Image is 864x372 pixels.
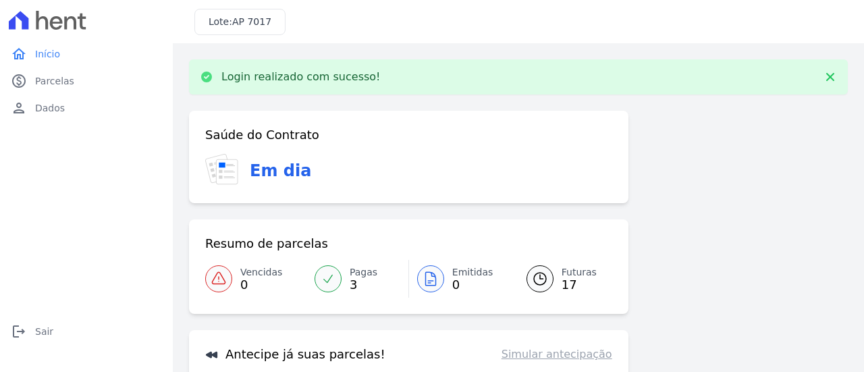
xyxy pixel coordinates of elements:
a: homeInício [5,41,167,68]
span: 0 [240,280,282,290]
h3: Saúde do Contrato [205,127,319,143]
i: person [11,100,27,116]
span: Parcelas [35,74,74,88]
span: Dados [35,101,65,115]
h3: Antecipe já suas parcelas! [205,346,385,363]
span: 3 [350,280,377,290]
i: paid [11,73,27,89]
span: Futuras [562,265,597,280]
a: Futuras 17 [510,260,612,298]
span: 0 [452,280,493,290]
p: Login realizado com sucesso! [221,70,381,84]
h3: Em dia [250,159,311,183]
span: AP 7017 [232,16,271,27]
span: Sair [35,325,53,338]
a: Vencidas 0 [205,260,306,298]
a: logoutSair [5,318,167,345]
a: Pagas 3 [306,260,408,298]
span: 17 [562,280,597,290]
span: Vencidas [240,265,282,280]
a: personDados [5,95,167,122]
i: logout [11,323,27,340]
a: Emitidas 0 [409,260,510,298]
a: Simular antecipação [502,346,612,363]
h3: Resumo de parcelas [205,236,328,252]
i: home [11,46,27,62]
span: Pagas [350,265,377,280]
span: Início [35,47,60,61]
h3: Lote: [209,15,271,29]
a: paidParcelas [5,68,167,95]
span: Emitidas [452,265,493,280]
